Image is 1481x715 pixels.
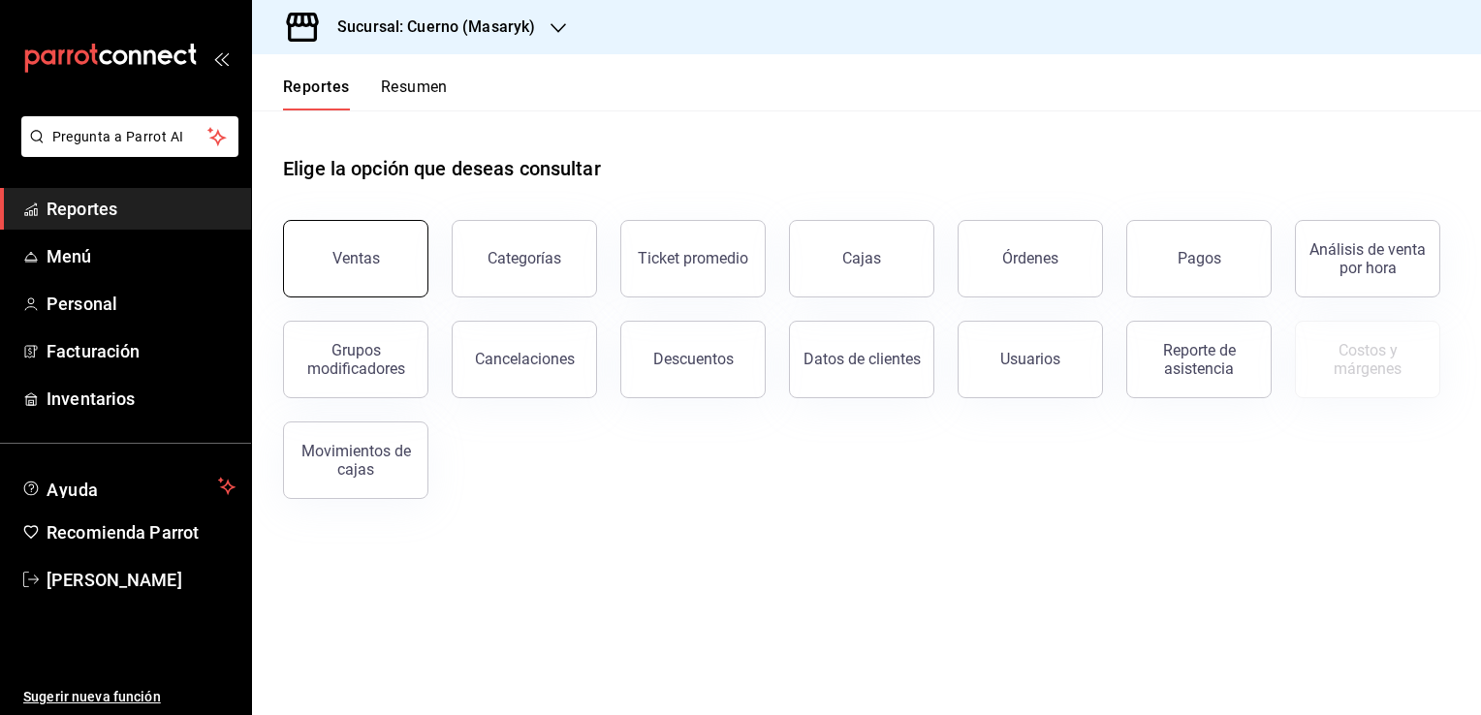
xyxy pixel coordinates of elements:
[47,246,92,266] font: Menú
[283,78,350,97] font: Reportes
[638,249,748,267] div: Ticket promedio
[620,321,766,398] button: Descuentos
[475,350,575,368] div: Cancelaciones
[1002,249,1058,267] div: Órdenes
[488,249,561,267] div: Categorías
[1295,220,1440,297] button: Análisis de venta por hora
[1139,341,1259,378] div: Reporte de asistencia
[452,220,597,297] button: Categorías
[52,127,208,147] span: Pregunta a Parrot AI
[14,140,238,161] a: Pregunta a Parrot AI
[789,220,934,297] a: Cajas
[283,321,428,398] button: Grupos modificadores
[1000,350,1060,368] div: Usuarios
[47,199,117,219] font: Reportes
[452,321,597,398] button: Cancelaciones
[1308,341,1428,378] div: Costos y márgenes
[47,570,182,590] font: [PERSON_NAME]
[1178,249,1221,267] div: Pagos
[283,78,448,110] div: Pestañas de navegación
[842,247,882,270] div: Cajas
[283,154,601,183] h1: Elige la opción que deseas consultar
[23,689,161,704] font: Sugerir nueva función
[213,50,229,66] button: open_drawer_menu
[47,522,199,543] font: Recomienda Parrot
[283,421,428,499] button: Movimientos de cajas
[296,341,416,378] div: Grupos modificadores
[322,16,535,39] h3: Sucursal: Cuerno (Masaryk)
[47,294,117,314] font: Personal
[789,321,934,398] button: Datos de clientes
[21,116,238,157] button: Pregunta a Parrot AI
[1126,220,1272,297] button: Pagos
[958,321,1103,398] button: Usuarios
[283,220,428,297] button: Ventas
[804,350,921,368] div: Datos de clientes
[1308,240,1428,277] div: Análisis de venta por hora
[1126,321,1272,398] button: Reporte de asistencia
[47,389,135,409] font: Inventarios
[620,220,766,297] button: Ticket promedio
[47,341,140,361] font: Facturación
[653,350,734,368] div: Descuentos
[332,249,380,267] div: Ventas
[1295,321,1440,398] button: Contrata inventarios para ver este reporte
[47,475,210,498] span: Ayuda
[958,220,1103,297] button: Órdenes
[381,78,448,110] button: Resumen
[296,442,416,479] div: Movimientos de cajas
